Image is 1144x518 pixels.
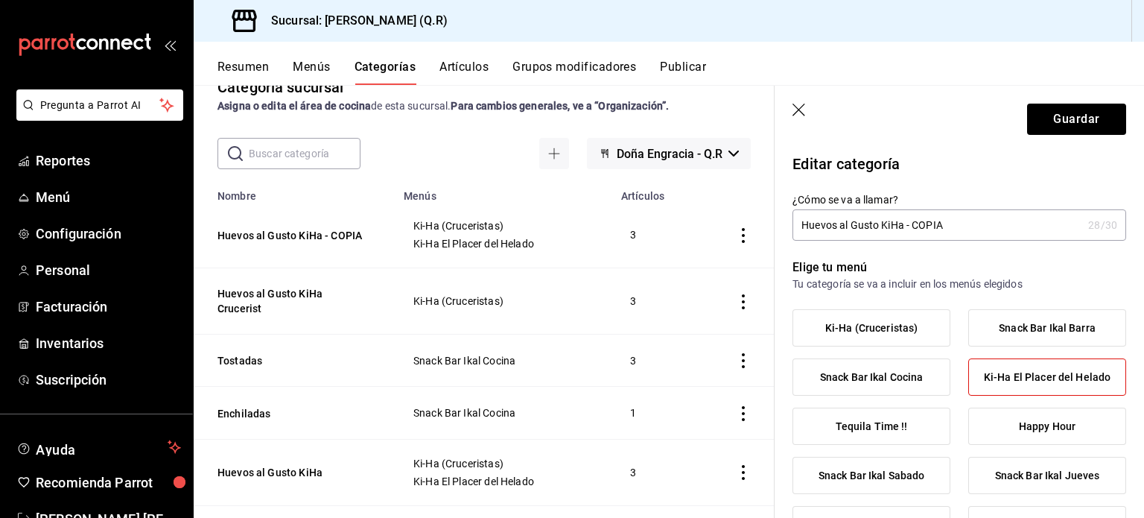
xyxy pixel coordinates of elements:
[617,147,722,161] span: Doña Engracia - Q.R
[395,181,612,202] th: Menús
[36,297,181,317] span: Facturación
[413,408,594,418] span: Snack Bar Ikal Cocina
[293,60,330,85] button: Menús
[217,76,343,98] div: Categoría sucursal
[413,458,594,469] span: Ki-Ha (Cruceristas)
[36,473,181,493] span: Recomienda Parrot
[1088,218,1117,233] div: 28 /30
[355,60,416,85] button: Categorías
[792,195,1126,205] label: ¿Cómo se va a llamar?
[819,470,925,482] span: Snack Bar Ikal Sabado
[792,259,1126,277] p: Elige tu menú
[36,224,181,244] span: Configuración
[736,228,751,243] button: actions
[836,420,908,433] span: Tequila Time !!
[217,465,366,480] button: Huevos al Gusto KiHa
[999,322,1096,335] span: Snack Bar Ikal Barra
[36,187,181,207] span: Menú
[16,89,183,121] button: Pregunta a Parrot AI
[413,221,594,231] span: Ki-Ha (Cruceristas)
[413,356,594,366] span: Snack Bar Ikal Cocina
[736,406,751,421] button: actions
[413,476,594,487] span: Ki-Ha El Placer del Helado
[792,277,1126,291] p: Tu categoría se va a incluir en los menús elegidos
[10,108,183,124] a: Pregunta a Parrot AI
[825,322,918,335] span: Ki-Ha (Cruceristas)
[612,181,696,202] th: Artículos
[984,371,1110,384] span: Ki-Ha El Placer del Helado
[194,181,395,202] th: Nombre
[259,12,448,30] h3: Sucursal: [PERSON_NAME] (Q.R)
[612,439,696,505] td: 3
[451,100,669,112] strong: Para cambios generales, ve a “Organización”.
[217,100,371,112] strong: Asigna o edita el área de cocina
[36,333,181,353] span: Inventarios
[736,465,751,480] button: actions
[612,202,696,268] td: 3
[36,438,162,456] span: Ayuda
[36,370,181,390] span: Suscripción
[413,296,594,306] span: Ki-Ha (Cruceristas)
[164,39,176,51] button: open_drawer_menu
[820,371,924,384] span: Snack Bar Ikal Cocina
[612,387,696,439] td: 1
[36,260,181,280] span: Personal
[217,406,366,421] button: Enchiladas
[413,239,594,249] span: Ki-Ha El Placer del Helado
[612,268,696,335] td: 3
[36,151,181,171] span: Reportes
[217,228,366,243] button: Huevos al Gusto KiHa - COPIA
[217,60,269,85] button: Resumen
[792,153,1126,175] p: Editar categoría
[217,60,1144,85] div: navigation tabs
[1019,420,1075,433] span: Happy Hour
[612,335,696,387] td: 3
[217,98,751,114] div: de esta sucursal.
[995,470,1100,482] span: Snack Bar Ikal Jueves
[736,353,751,368] button: actions
[40,98,160,113] span: Pregunta a Parrot AI
[217,286,366,316] button: Huevos al Gusto KiHa Crucerist
[660,60,706,85] button: Publicar
[439,60,489,85] button: Artículos
[587,138,751,169] button: Doña Engracia - Q.R
[249,139,360,168] input: Buscar categoría
[512,60,636,85] button: Grupos modificadores
[217,353,366,368] button: Tostadas
[1027,104,1126,135] button: Guardar
[736,294,751,309] button: actions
